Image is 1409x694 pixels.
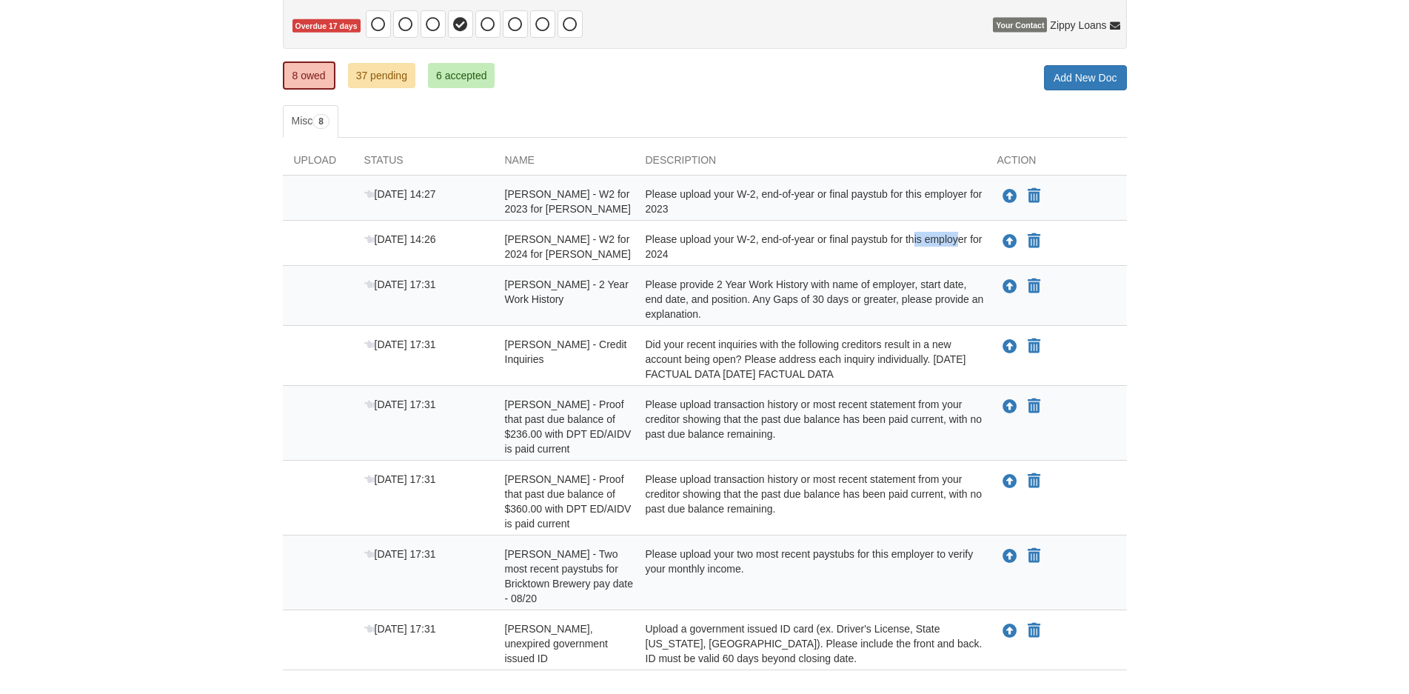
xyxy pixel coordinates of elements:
div: Please upload transaction history or most recent statement from your creditor showing that the pa... [635,397,986,456]
div: Description [635,153,986,175]
span: [DATE] 17:31 [364,398,436,410]
span: [PERSON_NAME], unexpired government issued ID [505,623,608,664]
span: [DATE] 17:31 [364,548,436,560]
button: Upload Christopher Clary - Proof that past due balance of $360.00 with DPT ED/AIDV is paid current [1001,472,1019,491]
span: [DATE] 17:31 [364,623,436,635]
div: Name [494,153,635,175]
button: Upload Benjamin Sikes - W2 for 2024 for Culver's [1001,232,1019,251]
button: Upload Christopher Clary - Proof that past due balance of $236.00 with DPT ED/AIDV is paid current [1001,397,1019,416]
button: Declare Christopher Clary - Credit Inquiries not applicable [1026,338,1042,356]
button: Upload Christopher Clary - Two most recent paystubs for Bricktown Brewery pay date - 08/20 [1001,547,1019,566]
span: [PERSON_NAME] - Credit Inquiries [505,338,627,365]
button: Upload Benjamin Sikes - W2 for 2023 for Culver's [1001,187,1019,206]
button: Declare Christopher Clary - Proof that past due balance of $236.00 with DPT ED/AIDV is paid curre... [1026,398,1042,416]
div: Action [986,153,1127,175]
span: [DATE] 17:31 [364,338,436,350]
a: Add New Doc [1044,65,1127,90]
button: Upload Christopher Clary - Valid, unexpired government issued ID [1001,621,1019,641]
span: Overdue 17 days [292,19,361,33]
div: Please provide 2 Year Work History with name of employer, start date, end date, and position. Any... [635,277,986,321]
span: [PERSON_NAME] - 2 Year Work History [505,278,629,305]
button: Declare Benjamin Sikes - W2 for 2024 for Culver's not applicable [1026,233,1042,250]
span: [PERSON_NAME] - W2 for 2024 for [PERSON_NAME] [505,233,631,260]
span: [PERSON_NAME] - Proof that past due balance of $360.00 with DPT ED/AIDV is paid current [505,473,632,530]
div: Please upload your two most recent paystubs for this employer to verify your monthly income. [635,547,986,606]
span: 8 [312,114,329,129]
a: Misc [283,105,338,138]
div: Did your recent inquiries with the following creditors result in a new account being open? Please... [635,337,986,381]
a: 8 owed [283,61,335,90]
button: Upload Christopher Clary - 2 Year Work History [1001,277,1019,296]
span: [PERSON_NAME] - Two most recent paystubs for Bricktown Brewery pay date - 08/20 [505,548,634,604]
span: [DATE] 14:27 [364,188,436,200]
button: Declare Christopher Clary - Two most recent paystubs for Bricktown Brewery pay date - 08/20 not a... [1026,547,1042,565]
a: 37 pending [348,63,415,88]
div: Upload a government issued ID card (ex. Driver's License, State [US_STATE], [GEOGRAPHIC_DATA]). P... [635,621,986,666]
button: Declare Christopher Clary - 2 Year Work History not applicable [1026,278,1042,296]
span: [PERSON_NAME] - W2 for 2023 for [PERSON_NAME] [505,188,631,215]
div: Upload [283,153,353,175]
button: Declare Christopher Clary - Valid, unexpired government issued ID not applicable [1026,622,1042,640]
span: [DATE] 17:31 [364,278,436,290]
button: Declare Benjamin Sikes - W2 for 2023 for Culver's not applicable [1026,187,1042,205]
div: Please upload transaction history or most recent statement from your creditor showing that the pa... [635,472,986,531]
a: 6 accepted [428,63,495,88]
button: Declare Christopher Clary - Proof that past due balance of $360.00 with DPT ED/AIDV is paid curre... [1026,473,1042,490]
span: [DATE] 14:26 [364,233,436,245]
span: [DATE] 17:31 [364,473,436,485]
div: Please upload your W-2, end-of-year or final paystub for this employer for 2024 [635,232,986,261]
div: Please upload your W-2, end-of-year or final paystub for this employer for 2023 [635,187,986,216]
span: Zippy Loans [1050,18,1106,33]
button: Upload Christopher Clary - Credit Inquiries [1001,337,1019,356]
span: [PERSON_NAME] - Proof that past due balance of $236.00 with DPT ED/AIDV is paid current [505,398,632,455]
div: Status [353,153,494,175]
span: Your Contact [993,18,1047,33]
